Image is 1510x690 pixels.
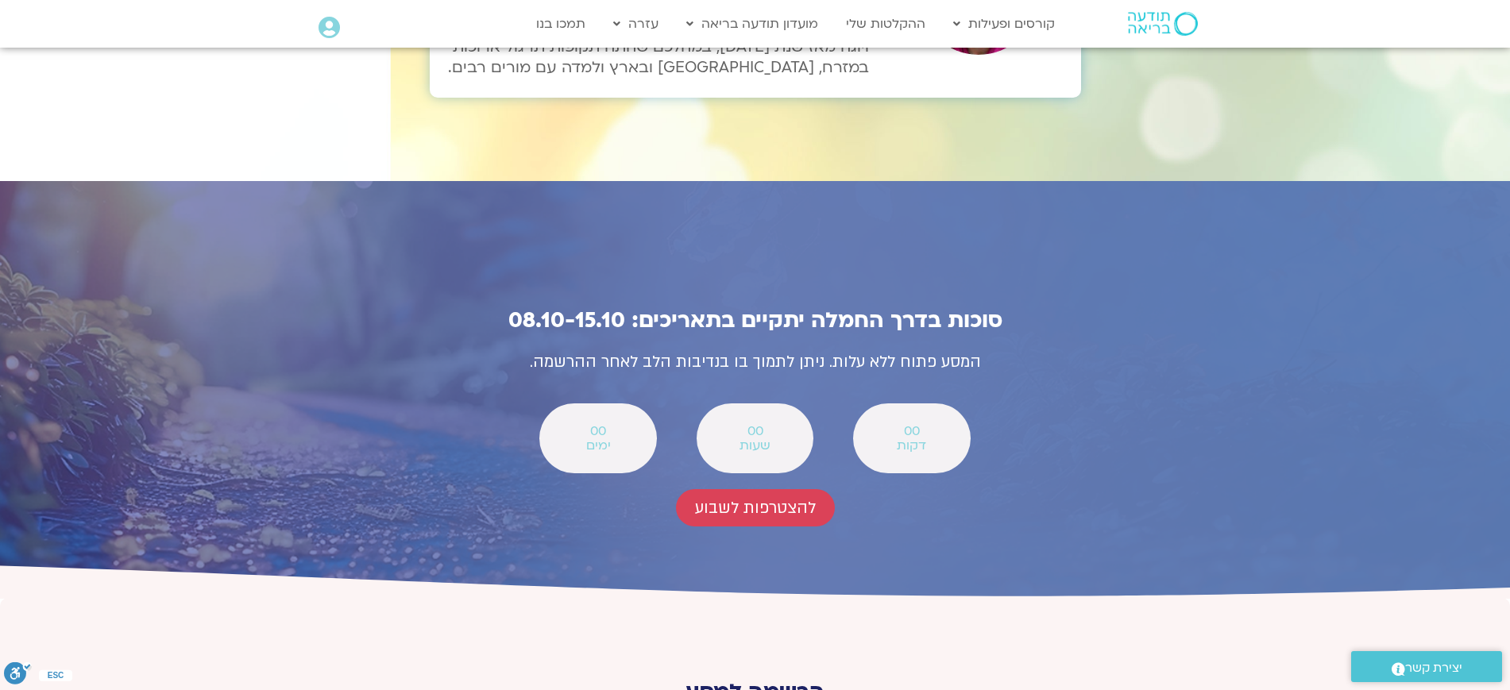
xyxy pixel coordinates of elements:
img: תודעה בריאה [1128,12,1198,36]
span: 00 [560,424,635,438]
a: עזרה [605,9,666,39]
h2: סוכות בדרך החמלה יתקיים בתאריכים: 08.10-15.10 [406,308,1105,333]
span: להצטרפות לשבוע [695,499,816,517]
span: 00 [874,424,949,438]
a: ההקלטות שלי [838,9,933,39]
span: ימים [560,438,635,453]
a: להצטרפות לשבוע [676,489,835,526]
a: תמכו בנו [528,9,593,39]
span: דקות [874,438,949,453]
span: יצירת קשר [1405,657,1462,679]
a: יצירת קשר [1351,651,1502,682]
a: מועדון תודעה בריאה [678,9,826,39]
span: 00 [717,424,793,438]
span: שעות [717,438,793,453]
a: קורסים ופעילות [945,9,1063,39]
p: המסע פתוח ללא עלות. ניתן לתמוך בו בנדיבות הלב לאחר ההרשמה. [406,349,1105,376]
